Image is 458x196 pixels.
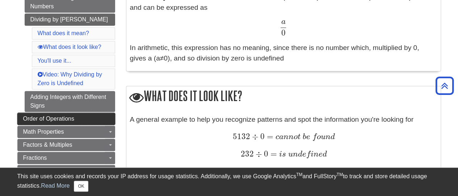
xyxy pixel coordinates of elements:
[294,133,298,141] span: o
[17,152,115,164] a: Fractions
[25,91,115,112] a: Adding Integers with Different Signs
[288,150,293,158] span: u
[126,86,441,107] h2: What does it look like?
[319,150,323,158] span: e
[265,132,273,141] span: =
[279,133,283,141] span: a
[281,28,286,38] span: 0
[250,132,258,141] span: ÷
[298,150,302,158] span: d
[298,133,301,141] span: t
[23,129,64,135] span: Math Properties
[281,18,286,26] span: a
[312,133,317,141] span: f
[314,150,319,158] span: n
[325,133,331,141] span: n
[306,133,310,141] span: e
[311,150,314,158] span: i
[38,71,102,86] a: Video: Why Dividing by Zero is Undefined
[17,113,115,125] a: Order of Operations
[262,149,268,159] span: 0
[17,126,115,138] a: Math Properties
[17,139,115,151] a: Factors & Multiples
[23,116,74,122] span: Order of Operations
[273,133,279,141] span: c
[302,150,306,158] span: e
[337,172,343,177] sup: TM
[254,149,262,159] span: ÷
[38,30,89,36] a: What does it mean?
[268,149,277,159] span: =
[38,44,101,50] a: What does it look like?
[17,165,115,177] a: Decimals
[303,133,306,141] span: b
[331,133,335,141] span: d
[277,150,282,158] span: i
[296,172,302,177] sup: TM
[23,155,47,161] span: Fractions
[317,133,321,141] span: o
[17,172,441,192] div: This site uses cookies and records your IP address for usage statistics. Additionally, we use Goo...
[23,142,72,148] span: Factors & Multiples
[433,81,456,91] a: Back to Top
[282,150,286,158] span: s
[259,132,265,141] span: 0
[293,150,298,158] span: n
[289,133,294,141] span: n
[130,114,437,125] p: A general example to help you recognize patterns and spot the information you're looking for
[323,150,327,158] span: d
[41,183,70,189] a: Read More
[306,150,311,158] span: f
[38,58,71,64] a: You'll use it...
[25,13,115,26] a: Dividing by [PERSON_NAME]
[241,149,254,159] span: 232
[321,133,325,141] span: u
[232,132,250,141] span: 5132
[283,133,289,141] span: n
[74,181,88,192] button: Close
